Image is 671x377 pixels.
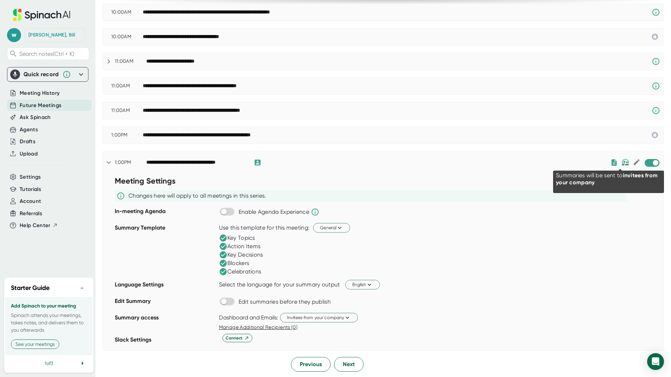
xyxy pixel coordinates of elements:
[334,357,364,372] button: Next
[300,360,322,369] span: Previous
[352,281,373,288] span: English
[45,361,53,366] span: 1 of 3
[128,192,266,199] div: Changes here will apply to all meetings in this series.
[239,298,331,305] div: Edit summaries before they publish
[111,83,143,89] div: 11:00AM
[24,71,59,78] div: Quick record
[11,283,49,293] h2: Starter Guide
[19,51,74,57] span: Search notes (Ctrl + K)
[345,280,380,289] button: English
[115,279,215,295] div: Language Settings
[115,174,215,190] div: Meeting Settings
[652,106,660,115] svg: Spinach requires a video conference link.
[20,89,60,97] button: Meeting History
[115,159,146,166] div: 1:00PM
[20,210,42,218] button: Referrals
[219,324,298,330] span: Manage Additional Recipients (0)
[556,172,661,186] div: Summaries will be sent to
[239,209,309,216] div: Enable Agenda Experience
[219,314,278,321] div: Dashboard and Emails:
[219,234,255,242] div: Key Topics
[28,32,75,38] div: Cummings, Bill
[652,8,660,16] svg: Spinach requires a video conference link.
[652,82,660,90] svg: Spinach requires a video conference link.
[222,334,252,342] button: Connect
[115,312,215,334] div: Summary access
[280,313,358,322] button: Invitees from your company
[78,283,87,293] button: −
[647,353,664,370] div: Open Intercom Messenger
[219,242,261,251] div: Action Items
[652,57,660,66] svg: Spinach requires a video conference link.
[111,107,143,114] div: 11:00AM
[219,259,249,267] div: Blockers
[226,335,249,341] span: Connect
[287,314,351,321] span: Invitees from your company
[219,324,298,331] button: Manage Additional Recipients (0)
[313,223,350,232] button: General
[11,303,87,309] h3: Add Spinach to your meeting
[343,360,355,369] span: Next
[20,126,38,134] button: Agents
[10,67,85,81] div: Quick record
[291,357,331,372] button: Previous
[115,222,215,279] div: Summary Template
[11,339,59,349] button: See your meetings
[556,172,658,186] span: invitees from your company
[115,295,215,312] div: Edit Summary
[622,159,629,166] img: internal-only.bf9814430b306fe8849ed4717edd4846.svg
[219,281,340,288] div: Select the language for your summary output
[111,132,143,138] div: 1:00PM
[115,58,146,65] div: 11:00AM
[20,138,35,146] button: Drafts
[7,28,21,42] span: w
[20,173,41,181] button: Settings
[20,197,41,205] button: Account
[20,150,38,158] button: Upload
[219,251,263,259] div: Key Decisions
[115,205,215,222] div: In-meeting Agenda
[20,221,58,230] button: Help Center
[20,221,51,230] span: Help Center
[20,113,51,121] button: Ask Spinach
[20,185,41,193] button: Tutorials
[111,34,143,40] div: 10:00AM
[111,9,143,15] div: 10:00AM
[219,267,261,276] div: Celebrations
[115,334,215,350] div: Slack Settings
[11,312,87,334] p: Spinach attends your meetings, takes notes, and delivers them to you afterwards
[219,224,310,231] div: Use this template for this meeting:
[320,224,343,231] span: General
[20,101,61,110] button: Future Meetings
[311,208,319,216] svg: Spinach will help run the agenda and keep track of time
